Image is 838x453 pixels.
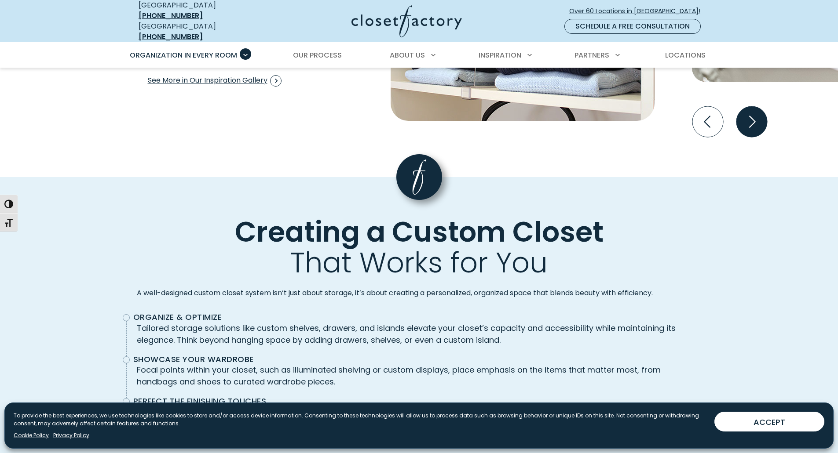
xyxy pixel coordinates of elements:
[137,288,702,298] p: A well-designed custom closet system isn’t just about storage, it’s about creating a personalized...
[133,355,698,364] span: Showcase Your Wardrobe
[290,243,548,282] span: That Works for You
[564,19,701,34] a: Schedule a Free Consultation
[569,4,708,19] a: Over 60 Locations in [GEOGRAPHIC_DATA]!
[139,11,203,21] a: [PHONE_NUMBER]
[351,5,462,37] img: Closet Factory Logo
[733,103,771,141] button: Next slide
[235,212,604,251] span: Creating a Custom Closet
[14,412,707,428] p: To provide the best experiences, we use technologies like cookies to store and/or access device i...
[130,50,237,60] span: Organization in Every Room
[293,50,342,60] span: Our Process
[390,50,425,60] span: About Us
[714,412,824,431] button: ACCEPT
[575,50,609,60] span: Partners
[137,322,702,346] p: Tailored storage solutions like custom shelves, drawers, and islands elevate your closet’s capaci...
[569,7,707,16] span: Over 60 Locations in [GEOGRAPHIC_DATA]!
[53,431,89,439] a: Privacy Policy
[133,396,698,406] span: Perfect the Finishing Touches
[479,50,521,60] span: Inspiration
[139,21,266,42] div: [GEOGRAPHIC_DATA]
[689,103,727,141] button: Previous slide
[14,431,49,439] a: Cookie Policy
[124,43,715,68] nav: Primary Menu
[147,72,282,90] a: See More in Our Inspiration Gallery
[148,75,282,87] span: See More in Our Inspiration Gallery
[137,364,702,388] p: Focal points within your closet, such as illuminated shelving or custom displays, place emphasis ...
[665,50,706,60] span: Locations
[139,32,203,42] a: [PHONE_NUMBER]
[133,312,698,322] span: Organize & Optimize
